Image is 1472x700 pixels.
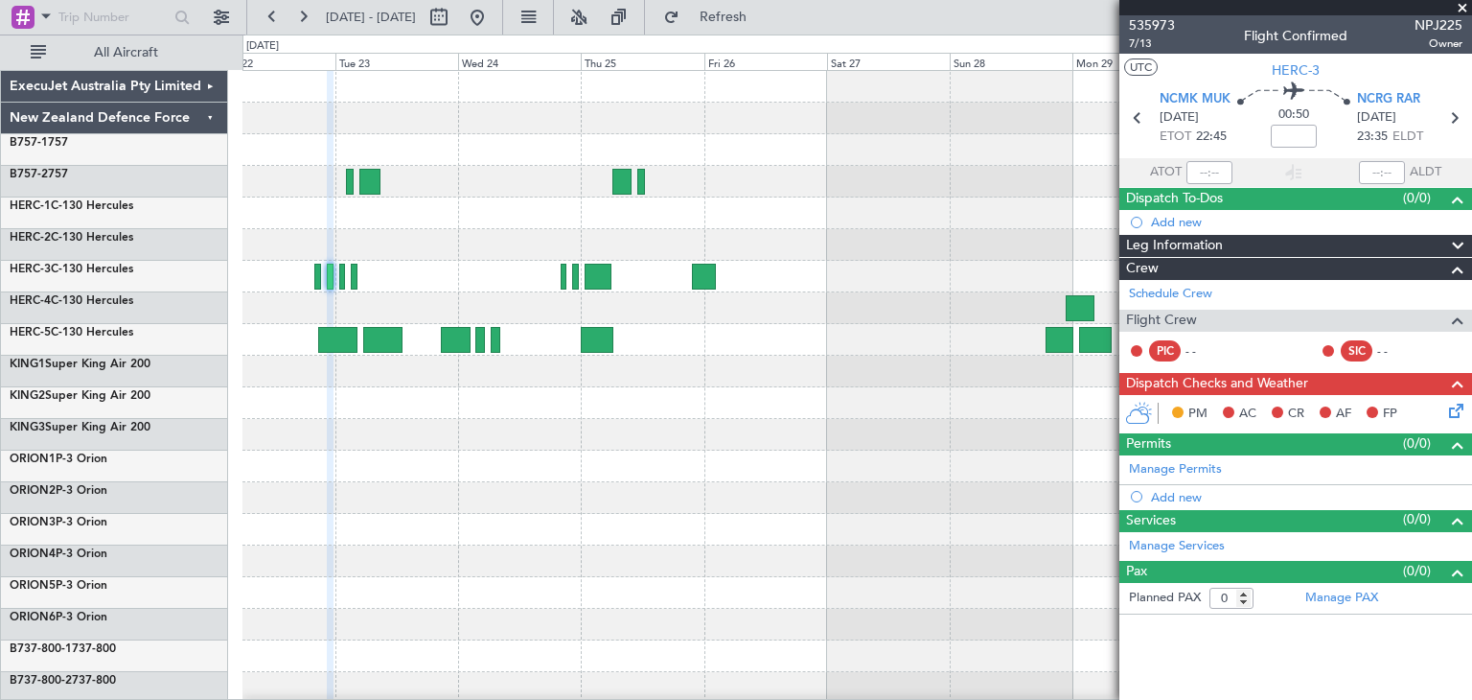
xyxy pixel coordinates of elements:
[246,38,279,55] div: [DATE]
[10,327,133,338] a: HERC-5C-130 Hercules
[10,232,51,244] span: HERC-2
[10,169,48,180] span: B757-2
[10,485,56,497] span: ORION2
[10,454,107,465] a: ORION1P-3 Orion
[10,675,116,687] a: B737-800-2737-800
[1357,90,1420,109] span: NCRG RAR
[21,37,208,68] button: All Aircraft
[1403,188,1431,208] span: (0/0)
[704,53,827,70] div: Fri 26
[1126,258,1159,280] span: Crew
[1126,235,1223,257] span: Leg Information
[10,643,116,655] a: B737-800-1737-800
[10,517,56,528] span: ORION3
[10,390,150,402] a: KING2Super King Air 200
[1126,433,1171,455] span: Permits
[10,548,56,560] span: ORION4
[10,264,51,275] span: HERC-3
[10,422,45,433] span: KING3
[1244,26,1347,46] div: Flight Confirmed
[10,137,48,149] span: B757-1
[10,327,51,338] span: HERC-5
[1160,128,1191,147] span: ETOT
[1383,405,1397,424] span: FP
[10,137,68,149] a: B757-1757
[1150,163,1182,182] span: ATOT
[10,612,56,623] span: ORION6
[335,53,458,70] div: Tue 23
[1129,589,1201,608] label: Planned PAX
[10,580,56,592] span: ORION5
[50,46,202,59] span: All Aircraft
[10,200,51,212] span: HERC-1
[1272,60,1320,81] span: HERC-3
[10,200,133,212] a: HERC-1C-130 Hercules
[1239,405,1256,424] span: AC
[10,612,107,623] a: ORION6P-3 Orion
[1403,509,1431,529] span: (0/0)
[1392,128,1423,147] span: ELDT
[1160,108,1199,128] span: [DATE]
[1336,405,1351,424] span: AF
[10,580,107,592] a: ORION5P-3 Orion
[1129,537,1225,556] a: Manage Services
[213,53,335,70] div: Mon 22
[655,2,770,33] button: Refresh
[1196,128,1227,147] span: 22:45
[683,11,764,24] span: Refresh
[1160,90,1230,109] span: NCMK MUK
[10,390,45,402] span: KING2
[1126,561,1147,583] span: Pax
[1186,161,1232,184] input: --:--
[1149,340,1181,362] div: PIC
[1305,589,1378,608] a: Manage PAX
[1126,310,1197,332] span: Flight Crew
[10,422,150,433] a: KING3Super King Air 200
[10,454,56,465] span: ORION1
[10,643,72,655] span: B737-800-1
[1278,105,1309,125] span: 00:50
[1357,128,1388,147] span: 23:35
[1126,188,1223,210] span: Dispatch To-Dos
[1126,373,1308,395] span: Dispatch Checks and Weather
[10,517,107,528] a: ORION3P-3 Orion
[1414,15,1462,35] span: NPJ225
[10,485,107,497] a: ORION2P-3 Orion
[581,53,703,70] div: Thu 25
[1129,35,1175,52] span: 7/13
[1129,460,1222,479] a: Manage Permits
[827,53,950,70] div: Sat 27
[1403,433,1431,454] span: (0/0)
[1151,489,1462,505] div: Add new
[1126,510,1176,532] span: Services
[10,359,150,370] a: KING1Super King Air 200
[1129,285,1212,304] a: Schedule Crew
[10,359,45,370] span: KING1
[58,3,169,32] input: Trip Number
[1288,405,1304,424] span: CR
[1129,15,1175,35] span: 535973
[326,9,416,26] span: [DATE] - [DATE]
[1151,214,1462,230] div: Add new
[1357,108,1396,128] span: [DATE]
[1377,342,1420,360] div: - -
[10,169,68,180] a: B757-2757
[1410,163,1441,182] span: ALDT
[10,675,72,687] span: B737-800-2
[1414,35,1462,52] span: Owner
[10,232,133,244] a: HERC-2C-130 Hercules
[10,295,133,307] a: HERC-4C-130 Hercules
[1072,53,1195,70] div: Mon 29
[1188,405,1207,424] span: PM
[10,548,107,560] a: ORION4P-3 Orion
[458,53,581,70] div: Wed 24
[1403,561,1431,581] span: (0/0)
[10,264,133,275] a: HERC-3C-130 Hercules
[10,295,51,307] span: HERC-4
[1185,342,1229,360] div: - -
[950,53,1072,70] div: Sun 28
[1341,340,1372,362] div: SIC
[1124,58,1158,76] button: UTC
